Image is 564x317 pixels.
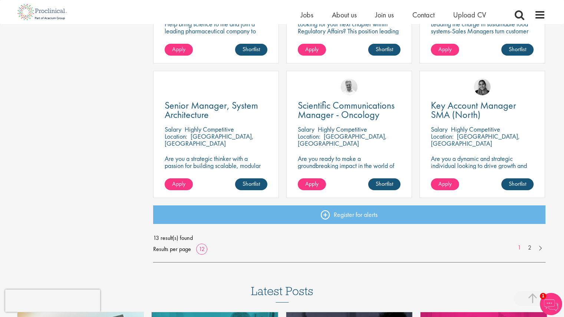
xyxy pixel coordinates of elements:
a: Shortlist [501,178,534,190]
span: Apply [305,45,319,53]
a: Jobs [301,10,313,20]
a: Shortlist [501,44,534,56]
span: Results per page [153,244,191,255]
img: Joshua Bye [341,79,357,95]
h3: Latest Posts [251,285,313,303]
span: 1 [540,293,546,299]
span: Senior Manager, System Architecture [165,99,258,121]
a: Shortlist [235,44,267,56]
a: Contact [412,10,435,20]
iframe: reCAPTCHA [5,290,100,312]
img: Anjali Parbhu [474,79,491,95]
p: Are you a dynamic and strategic individual looking to drive growth and build lasting partnerships... [431,155,534,183]
a: Apply [431,178,459,190]
p: [GEOGRAPHIC_DATA], [GEOGRAPHIC_DATA] [298,132,387,148]
a: Key Account Manager SMA (North) [431,101,534,119]
a: Shortlist [368,44,400,56]
p: [GEOGRAPHIC_DATA], [GEOGRAPHIC_DATA] [431,132,520,148]
p: Are you a strategic thinker with a passion for building scalable, modular technology platforms? [165,155,267,176]
span: Salary [165,125,181,133]
span: Apply [438,180,452,188]
a: Apply [165,44,193,56]
a: Senior Manager, System Architecture [165,101,267,119]
a: About us [332,10,357,20]
span: Apply [305,180,319,188]
a: Upload CV [453,10,486,20]
span: Apply [438,45,452,53]
a: Apply [298,44,326,56]
span: Location: [298,132,320,141]
span: Location: [431,132,453,141]
a: Join us [375,10,394,20]
span: Apply [172,45,185,53]
a: Register for alerts [153,205,545,224]
p: Are you ready to make a groundbreaking impact in the world of biotechnology? Join a growing compa... [298,155,400,190]
a: 1 [514,244,525,252]
a: 12 [196,245,207,253]
a: Scientific Communications Manager - Oncology [298,101,400,119]
span: Apply [172,180,185,188]
p: [GEOGRAPHIC_DATA], [GEOGRAPHIC_DATA] [165,132,254,148]
a: Apply [165,178,193,190]
img: Chatbot [540,293,562,315]
span: Salary [431,125,448,133]
p: Highly Competitive [185,125,234,133]
p: Highly Competitive [451,125,500,133]
span: 13 result(s) found [153,232,545,244]
span: Scientific Communications Manager - Oncology [298,99,395,121]
a: Apply [431,44,459,56]
a: 2 [524,244,535,252]
a: Apply [298,178,326,190]
span: Key Account Manager SMA (North) [431,99,516,121]
a: Shortlist [368,178,400,190]
a: Shortlist [235,178,267,190]
span: Salary [298,125,314,133]
p: Highly Competitive [318,125,367,133]
span: Location: [165,132,187,141]
p: Leading the charge in sustainable food systems-Sales Managers turn customer success into global p... [431,20,534,42]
